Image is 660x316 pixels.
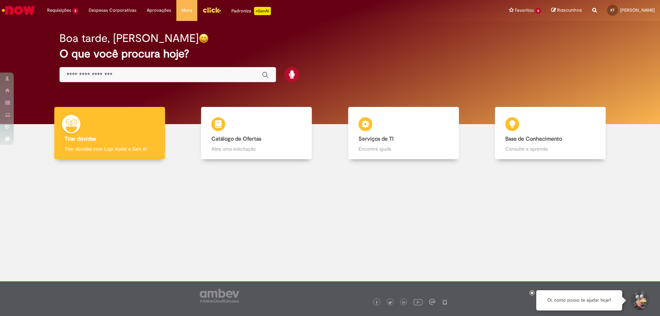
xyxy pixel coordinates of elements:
span: More [181,7,192,14]
img: ServiceNow [1,3,36,17]
a: Rascunhos [551,7,582,14]
b: Tirar dúvidas [65,135,96,142]
a: Serviços de TI Encontre ajuda [330,107,477,160]
p: Tirar dúvidas com Lupi Assist e Gen Ai [65,145,155,152]
p: Encontre ajuda [359,145,449,152]
div: Oi, como posso te ajudar hoje? [536,290,622,310]
span: 6 [73,8,78,14]
img: logo_footer_facebook.png [375,301,378,304]
img: click_logo_yellow_360x200.png [202,5,221,15]
div: Padroniza [231,7,271,15]
span: 6 [535,8,541,14]
img: logo_footer_naosei.png [442,299,448,305]
span: [PERSON_NAME] [620,7,655,13]
b: Serviços de TI [359,135,394,142]
img: logo_footer_ambev_rotulo_gray.png [200,289,239,303]
h2: Boa tarde, [PERSON_NAME] [59,32,199,44]
h2: O que você procura hoje? [59,48,601,60]
a: Catálogo de Ofertas Abra uma solicitação [183,107,330,160]
b: Catálogo de Ofertas [211,135,261,142]
img: logo_footer_youtube.png [414,297,422,306]
span: Despesas Corporativas [89,7,136,14]
span: KT [610,8,615,12]
p: Consulte e aprenda [505,145,595,152]
span: Rascunhos [557,7,582,13]
img: logo_footer_linkedin.png [402,301,406,305]
b: Base de Conhecimento [505,135,562,142]
img: happy-face.png [199,33,209,43]
a: Tirar dúvidas Tirar dúvidas com Lupi Assist e Gen Ai [36,107,183,160]
a: Base de Conhecimento Consulte e aprenda [477,107,624,160]
span: Requisições [47,7,71,14]
button: Iniciar Conversa de Suporte [629,290,650,311]
p: Abra uma solicitação [211,145,301,152]
img: logo_footer_twitter.png [388,301,392,304]
p: +GenAi [254,7,271,15]
span: Favoritos [515,7,534,14]
img: logo_footer_workplace.png [429,299,435,305]
span: Aprovações [147,7,171,14]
